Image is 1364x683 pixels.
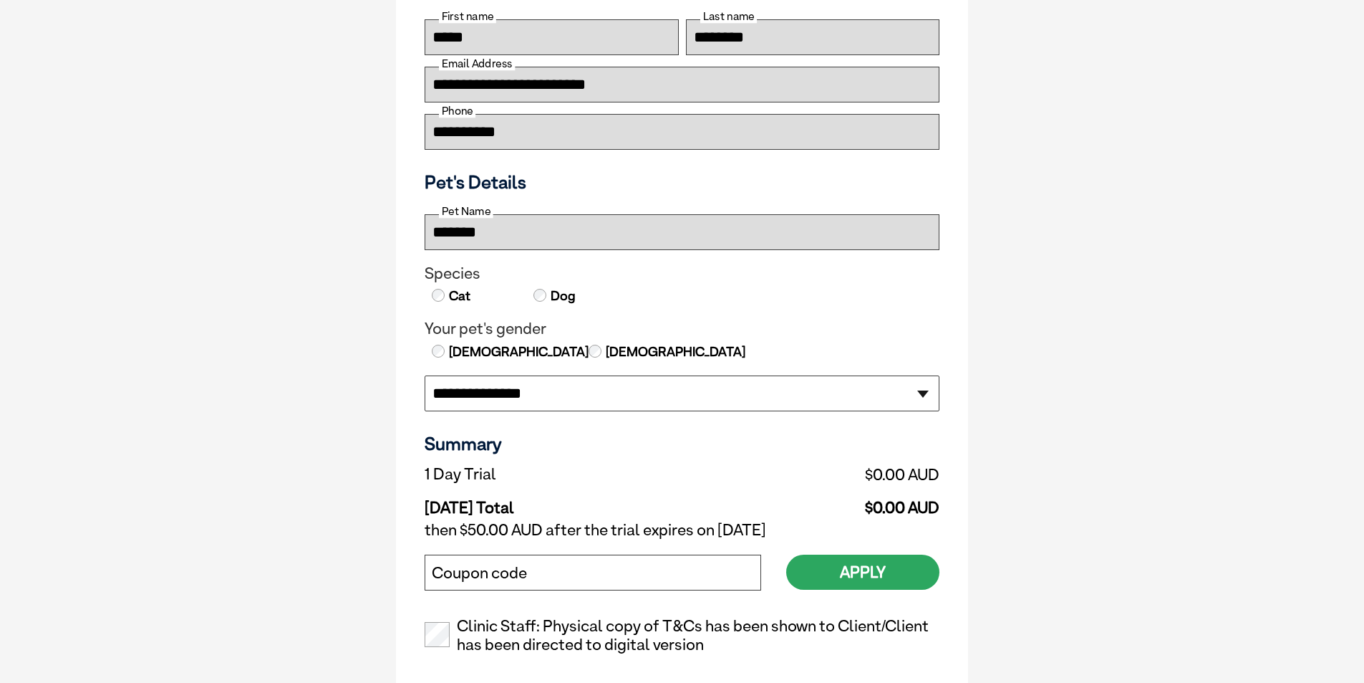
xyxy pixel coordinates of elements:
td: 1 Day Trial [425,462,705,487]
label: Coupon code [432,564,527,583]
label: Last name [700,10,757,23]
td: then $50.00 AUD after the trial expires on [DATE] [425,517,939,543]
h3: Pet's Details [419,171,945,193]
label: Clinic Staff: Physical copy of T&Cs has been shown to Client/Client has been directed to digital ... [425,617,939,654]
td: $0.00 AUD [705,487,939,517]
label: First name [439,10,496,23]
label: Phone [439,105,475,118]
td: $0.00 AUD [705,462,939,487]
td: [DATE] Total [425,487,705,517]
h3: Summary [425,433,939,454]
button: Apply [786,555,939,590]
legend: Your pet's gender [425,320,939,338]
legend: Species [425,264,939,283]
label: Email Address [439,57,515,70]
input: Clinic Staff: Physical copy of T&Cs has been shown to Client/Client has been directed to digital ... [425,622,450,647]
